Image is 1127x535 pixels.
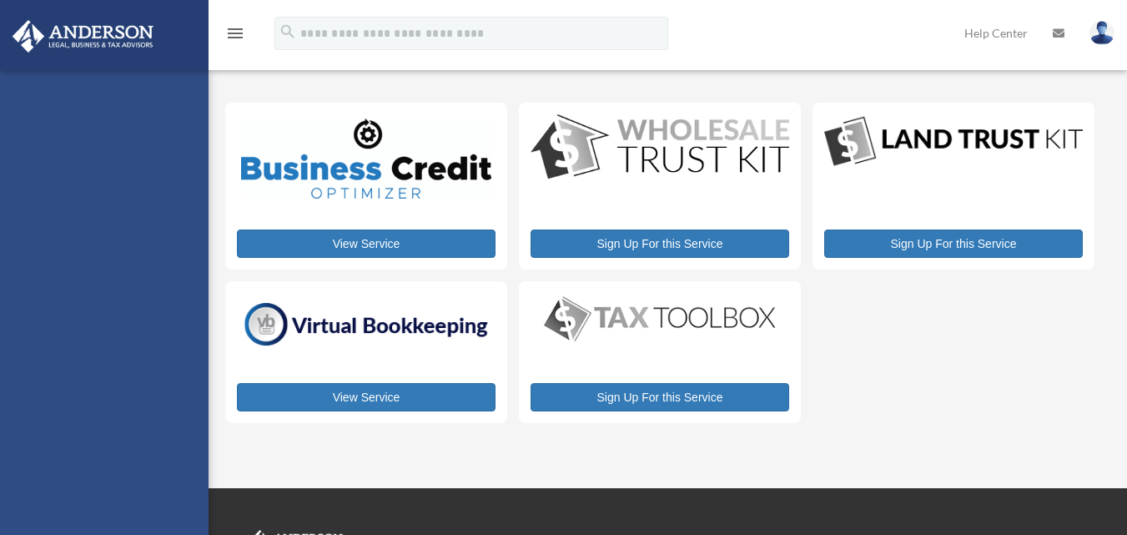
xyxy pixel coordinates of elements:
img: WS-Trust-Kit-lgo-1.jpg [531,114,789,183]
img: Anderson Advisors Platinum Portal [8,20,158,53]
a: View Service [237,230,496,258]
img: LandTrust_lgo-1.jpg [824,114,1083,170]
i: search [279,23,297,41]
a: menu [225,29,245,43]
a: View Service [237,383,496,411]
a: Sign Up For this Service [531,383,789,411]
img: User Pic [1089,21,1114,45]
a: Sign Up For this Service [531,230,789,258]
a: Sign Up For this Service [824,230,1083,258]
i: menu [225,23,245,43]
img: taxtoolbox_new-1.webp [531,293,789,345]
